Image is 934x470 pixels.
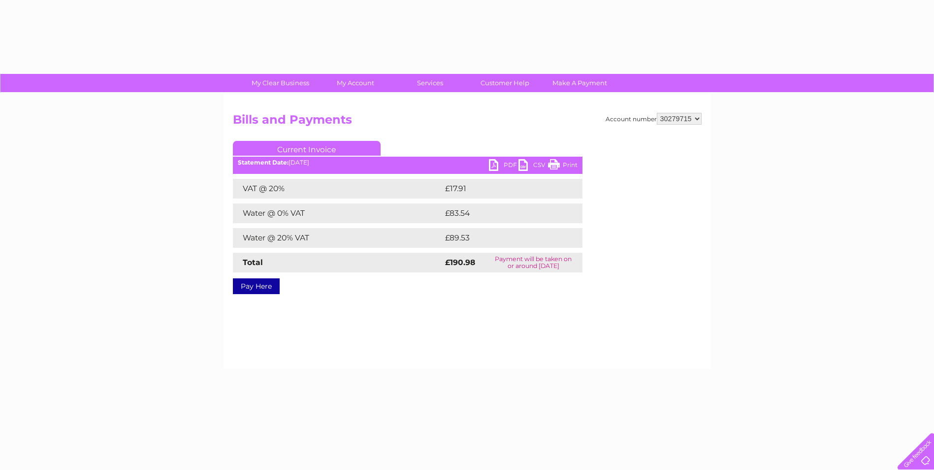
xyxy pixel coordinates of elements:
[243,258,263,267] strong: Total
[389,74,471,92] a: Services
[233,159,582,166] div: [DATE]
[238,159,289,166] b: Statement Date:
[489,159,518,173] a: PDF
[315,74,396,92] a: My Account
[484,253,582,272] td: Payment will be taken on or around [DATE]
[606,113,702,125] div: Account number
[443,228,562,248] td: £89.53
[233,228,443,248] td: Water @ 20% VAT
[233,141,381,156] a: Current Invoice
[233,113,702,132] h2: Bills and Payments
[518,159,548,173] a: CSV
[539,74,620,92] a: Make A Payment
[445,258,475,267] strong: £190.98
[464,74,546,92] a: Customer Help
[548,159,578,173] a: Print
[443,179,560,199] td: £17.91
[233,278,280,294] a: Pay Here
[443,203,562,223] td: £83.54
[233,179,443,199] td: VAT @ 20%
[233,203,443,223] td: Water @ 0% VAT
[240,74,321,92] a: My Clear Business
